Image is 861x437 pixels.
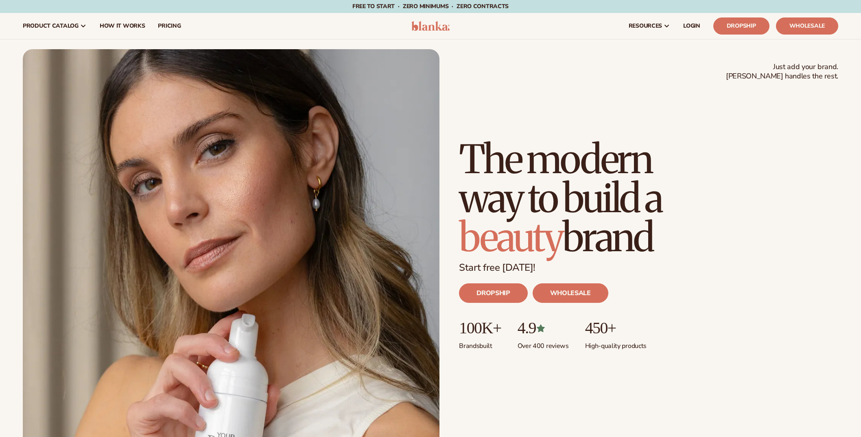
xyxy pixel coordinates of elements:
span: Just add your brand. [PERSON_NAME] handles the rest. [726,62,838,81]
span: product catalog [23,23,79,29]
a: LOGIN [677,13,707,39]
h1: The modern way to build a brand [459,140,719,257]
a: pricing [151,13,187,39]
p: Brands built [459,337,501,350]
p: Start free [DATE]! [459,262,838,274]
a: resources [622,13,677,39]
a: Wholesale [776,17,838,35]
span: beauty [459,213,562,262]
span: pricing [158,23,181,29]
span: LOGIN [683,23,700,29]
span: How It Works [100,23,145,29]
span: resources [629,23,662,29]
a: product catalog [16,13,93,39]
p: High-quality products [585,337,647,350]
span: Free to start · ZERO minimums · ZERO contracts [352,2,509,10]
img: logo [411,21,450,31]
p: 450+ [585,319,647,337]
p: 4.9 [518,319,569,337]
a: DROPSHIP [459,283,527,303]
p: 100K+ [459,319,501,337]
a: Dropship [713,17,769,35]
a: WHOLESALE [533,283,608,303]
p: Over 400 reviews [518,337,569,350]
a: How It Works [93,13,152,39]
